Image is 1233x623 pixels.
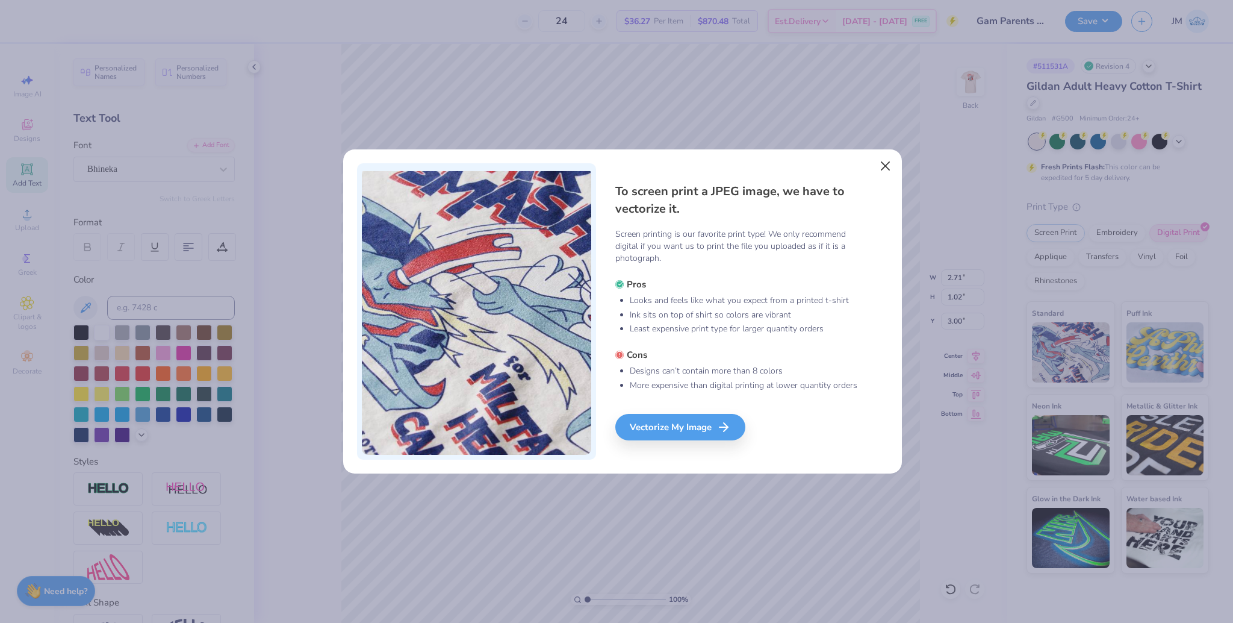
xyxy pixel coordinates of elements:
[630,295,859,307] li: Looks and feels like what you expect from a printed t-shirt
[615,278,859,290] h5: Pros
[615,228,859,265] p: Screen printing is our favorite print type! We only recommend digital if you want us to print the...
[630,323,859,335] li: Least expensive print type for larger quantity orders
[615,183,859,218] h4: To screen print a JPEG image, we have to vectorize it.
[630,365,859,377] li: Designs can’t contain more than 8 colors
[874,155,897,178] button: Close
[615,414,745,440] div: Vectorize My Image
[615,349,859,361] h5: Cons
[630,380,859,392] li: More expensive than digital printing at lower quantity orders
[630,309,859,321] li: Ink sits on top of shirt so colors are vibrant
